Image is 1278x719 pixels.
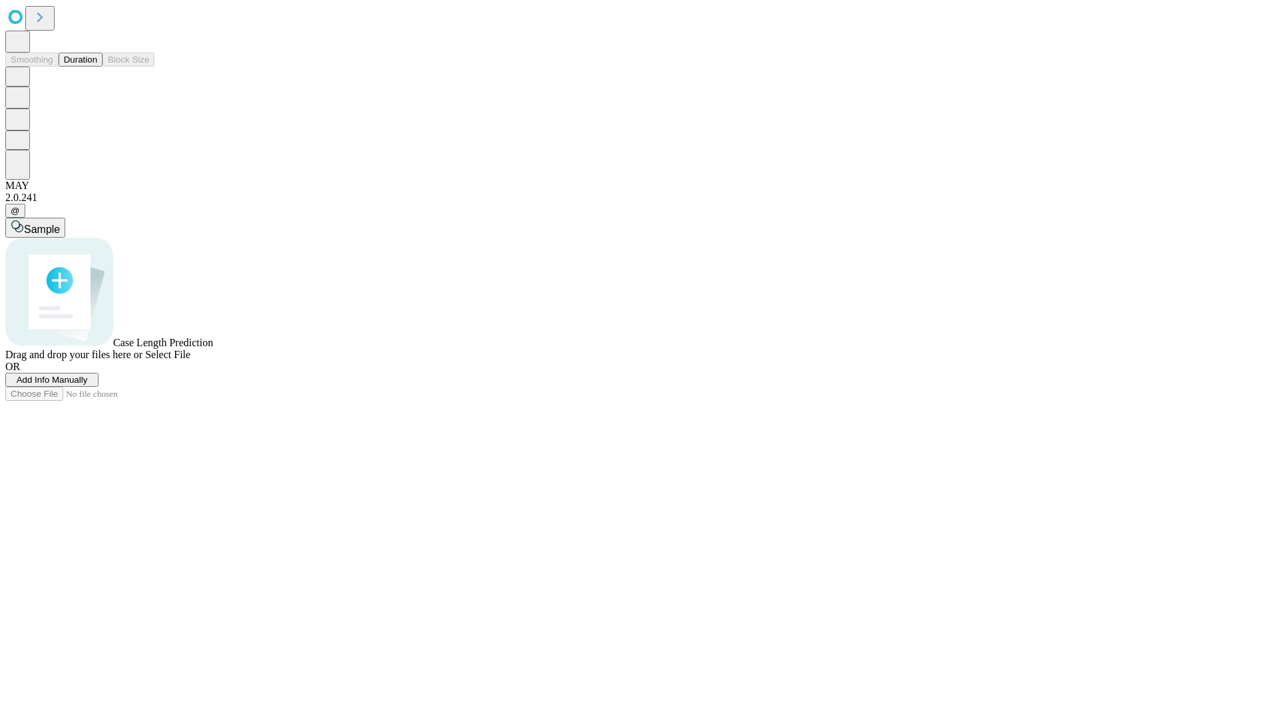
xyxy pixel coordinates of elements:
[5,192,1273,204] div: 2.0.241
[5,53,59,67] button: Smoothing
[103,53,154,67] button: Block Size
[5,180,1273,192] div: MAY
[5,373,99,387] button: Add Info Manually
[145,349,190,360] span: Select File
[59,53,103,67] button: Duration
[17,375,88,385] span: Add Info Manually
[5,218,65,238] button: Sample
[5,204,25,218] button: @
[113,337,213,348] span: Case Length Prediction
[5,361,20,372] span: OR
[11,206,20,216] span: @
[24,224,60,235] span: Sample
[5,349,142,360] span: Drag and drop your files here or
